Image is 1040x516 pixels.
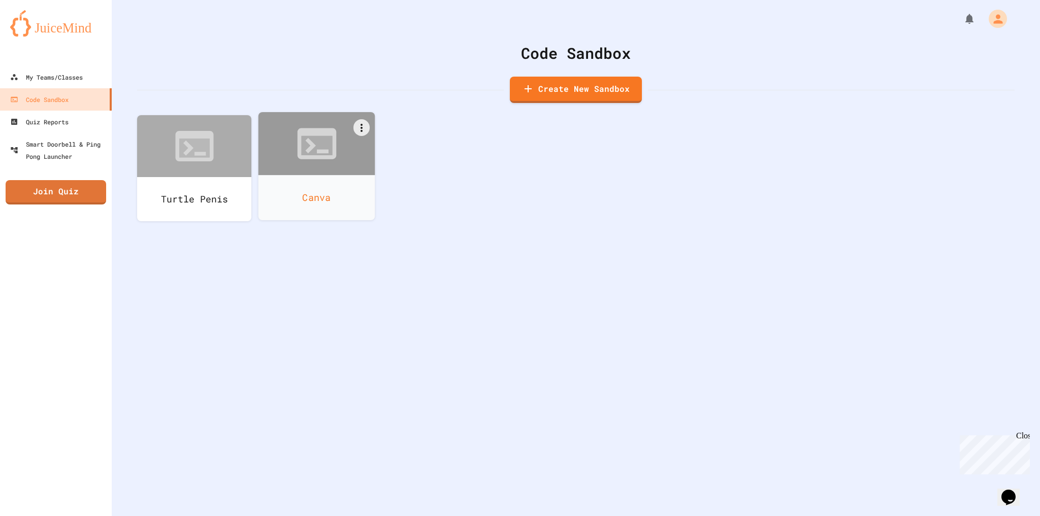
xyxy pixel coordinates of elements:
div: Turtle Penis [137,177,251,221]
div: Smart Doorbell & Ping Pong Launcher [10,138,108,162]
div: My Account [978,7,1010,30]
div: Code Sandbox [137,42,1015,64]
div: My Notifications [945,10,978,27]
div: My Teams/Classes [10,71,83,83]
div: Quiz Reports [10,116,69,128]
iframe: chat widget [997,475,1030,506]
div: Chat with us now!Close [4,4,70,64]
a: Join Quiz [6,180,106,204]
div: Code Sandbox [10,93,69,106]
a: Create New Sandbox [510,77,642,103]
a: Canva [258,112,375,220]
div: Canva [258,175,375,220]
img: logo-orange.svg [10,10,102,37]
a: Turtle Penis [137,115,251,221]
iframe: chat widget [956,431,1030,474]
